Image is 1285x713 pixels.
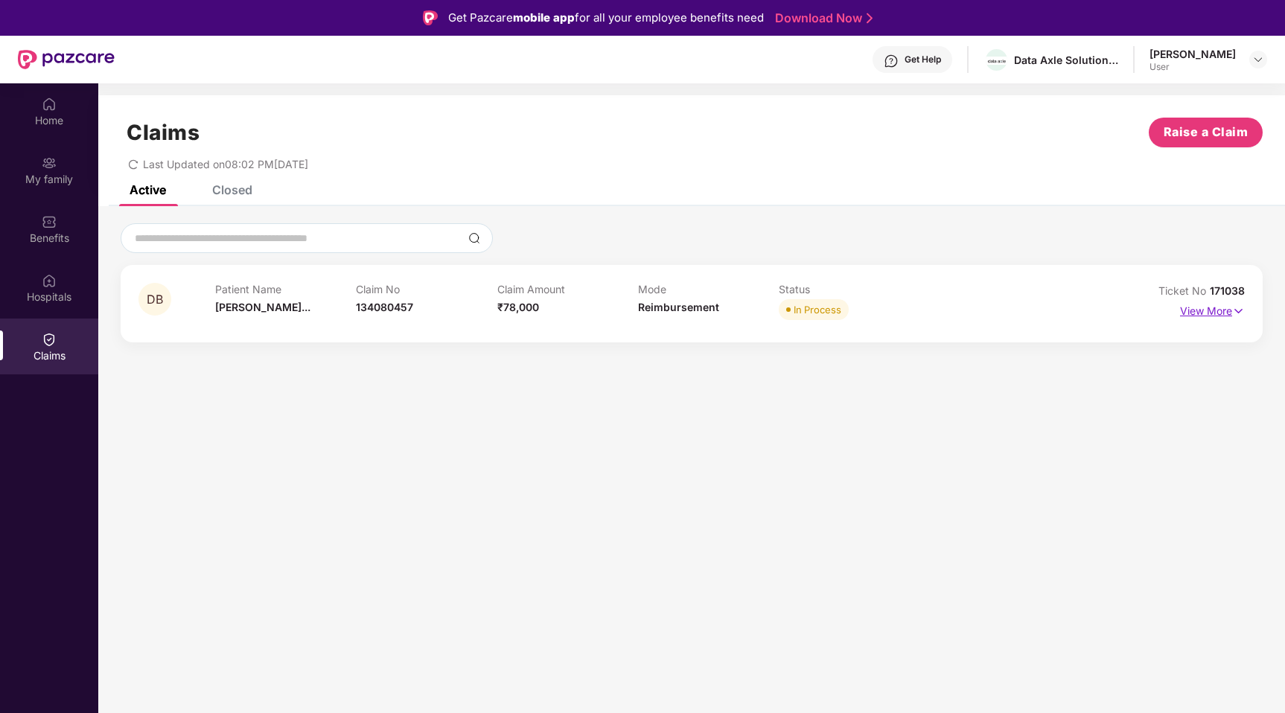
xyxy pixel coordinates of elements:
img: svg+xml;base64,PHN2ZyBpZD0iQmVuZWZpdHMiIHhtbG5zPSJodHRwOi8vd3d3LnczLm9yZy8yMDAwL3N2ZyIgd2lkdGg9Ij... [42,214,57,229]
span: 171038 [1210,284,1245,297]
p: Status [779,283,919,295]
img: svg+xml;base64,PHN2ZyB3aWR0aD0iMjAiIGhlaWdodD0iMjAiIHZpZXdCb3g9IjAgMCAyMCAyMCIgZmlsbD0ibm9uZSIgeG... [42,156,57,170]
img: svg+xml;base64,PHN2ZyBpZD0iU2VhcmNoLTMyeDMyIiB4bWxucz0iaHR0cDovL3d3dy53My5vcmcvMjAwMC9zdmciIHdpZH... [468,232,480,244]
img: svg+xml;base64,PHN2ZyBpZD0iRHJvcGRvd24tMzJ4MzIiIHhtbG5zPSJodHRwOi8vd3d3LnczLm9yZy8yMDAwL3N2ZyIgd2... [1252,54,1264,65]
p: Claim Amount [497,283,638,295]
div: Get Pazcare for all your employee benefits need [448,9,764,27]
span: redo [128,158,138,170]
img: svg+xml;base64,PHN2ZyBpZD0iSGVscC0zMngzMiIgeG1sbnM9Imh0dHA6Ly93d3cudzMub3JnLzIwMDAvc3ZnIiB3aWR0aD... [884,54,899,68]
p: Claim No [356,283,497,295]
span: Ticket No [1158,284,1210,297]
span: Last Updated on 08:02 PM[DATE] [143,158,308,170]
span: DB [147,293,163,306]
img: svg+xml;base64,PHN2ZyBpZD0iQ2xhaW0iIHhtbG5zPSJodHRwOi8vd3d3LnczLm9yZy8yMDAwL3N2ZyIgd2lkdGg9IjIwIi... [42,332,57,347]
div: Get Help [905,54,941,65]
div: Data Axle Solutions Private Limited [1014,53,1118,67]
button: Raise a Claim [1149,118,1263,147]
span: 134080457 [356,301,413,313]
div: Closed [212,182,252,197]
span: ₹78,000 [497,301,539,313]
strong: mobile app [513,10,575,25]
p: Mode [638,283,779,295]
p: View More [1180,299,1245,319]
a: Download Now [775,10,868,26]
img: svg+xml;base64,PHN2ZyBpZD0iSG9zcGl0YWxzIiB4bWxucz0iaHR0cDovL3d3dy53My5vcmcvMjAwMC9zdmciIHdpZHRoPS... [42,273,57,288]
div: In Process [794,302,841,317]
span: [PERSON_NAME]... [215,301,310,313]
img: svg+xml;base64,PHN2ZyBpZD0iSG9tZSIgeG1sbnM9Imh0dHA6Ly93d3cudzMub3JnLzIwMDAvc3ZnIiB3aWR0aD0iMjAiIG... [42,97,57,112]
img: svg+xml;base64,PHN2ZyB4bWxucz0iaHR0cDovL3d3dy53My5vcmcvMjAwMC9zdmciIHdpZHRoPSIxNyIgaGVpZ2h0PSIxNy... [1232,303,1245,319]
div: User [1150,61,1236,73]
img: WhatsApp%20Image%202022-10-27%20at%2012.58.27.jpeg [986,57,1007,65]
h1: Claims [127,120,200,145]
img: New Pazcare Logo [18,50,115,69]
img: Stroke [867,10,873,26]
p: Patient Name [215,283,356,295]
span: Raise a Claim [1164,123,1249,141]
div: Active [130,182,166,197]
div: [PERSON_NAME] [1150,47,1236,61]
span: Reimbursement [638,301,719,313]
img: Logo [423,10,438,25]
